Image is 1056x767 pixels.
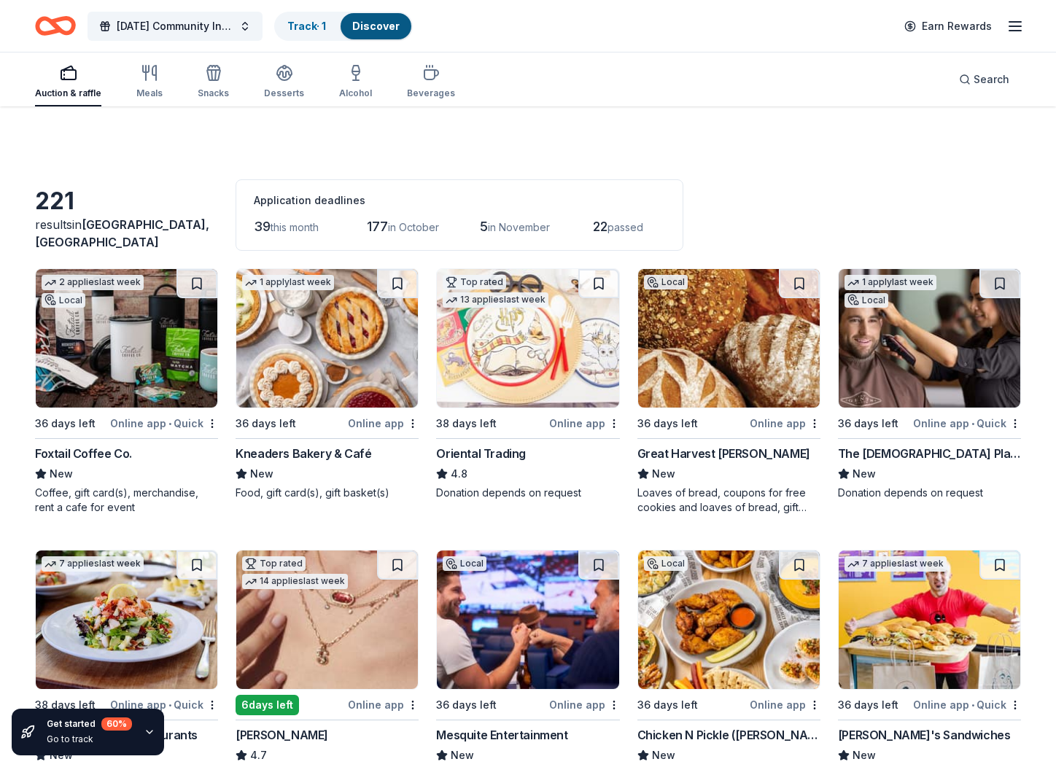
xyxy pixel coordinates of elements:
[913,696,1021,714] div: Online app Quick
[637,445,810,462] div: Great Harvest [PERSON_NAME]
[35,486,218,515] div: Coffee, gift card(s), merchandise, rent a cafe for event
[35,696,96,714] div: 38 days left
[274,12,413,41] button: Track· 1Discover
[348,414,419,432] div: Online app
[236,486,419,500] div: Food, gift card(s), gift basket(s)
[407,87,455,99] div: Beverages
[47,733,132,745] div: Go to track
[436,726,567,744] div: Mesquite Entertainment
[35,58,101,106] button: Auction & raffle
[644,556,688,571] div: Local
[287,20,326,32] a: Track· 1
[839,269,1020,408] img: Image for The Gents Place
[838,415,898,432] div: 36 days left
[271,221,319,233] span: this month
[407,58,455,106] button: Beverages
[637,268,820,515] a: Image for Great Harvest HendersonLocal36 days leftOnline appGreat Harvest [PERSON_NAME]NewLoaves ...
[839,550,1020,689] img: Image for Ike's Sandwiches
[136,87,163,99] div: Meals
[110,696,218,714] div: Online app Quick
[168,418,171,429] span: •
[42,293,85,308] div: Local
[198,58,229,106] button: Snacks
[36,269,217,408] img: Image for Foxtail Coffee Co.
[436,415,497,432] div: 38 days left
[35,445,132,462] div: Foxtail Coffee Co.
[264,58,304,106] button: Desserts
[242,574,348,589] div: 14 applies last week
[838,445,1021,462] div: The [DEMOGRAPHIC_DATA] Place
[451,465,467,483] span: 4.8
[388,221,439,233] span: in October
[845,275,936,290] div: 1 apply last week
[236,268,419,500] a: Image for Kneaders Bakery & Café1 applylast week36 days leftOnline appKneaders Bakery & CaféNewFo...
[607,221,643,233] span: passed
[236,269,418,408] img: Image for Kneaders Bakery & Café
[352,20,400,32] a: Discover
[236,695,299,715] div: 6 days left
[974,71,1009,88] span: Search
[242,275,334,290] div: 1 apply last week
[242,556,306,571] div: Top rated
[853,465,876,483] span: New
[117,17,233,35] span: [DATE] Community Initiative Silent Auction Event
[367,219,388,234] span: 177
[35,87,101,99] div: Auction & raffle
[593,219,607,234] span: 22
[637,726,820,744] div: Chicken N Pickle ([PERSON_NAME])
[250,747,267,764] span: 4.7
[838,486,1021,500] div: Donation depends on request
[644,275,688,289] div: Local
[35,217,209,249] span: in
[845,293,888,308] div: Local
[437,269,618,408] img: Image for Oriental Trading
[443,275,506,289] div: Top rated
[549,696,620,714] div: Online app
[971,699,974,711] span: •
[35,187,218,216] div: 221
[436,486,619,500] div: Donation depends on request
[838,696,898,714] div: 36 days left
[348,696,419,714] div: Online app
[637,696,698,714] div: 36 days left
[110,414,218,432] div: Online app Quick
[250,465,273,483] span: New
[339,87,372,99] div: Alcohol
[42,556,144,572] div: 7 applies last week
[443,556,486,571] div: Local
[35,268,218,515] a: Image for Foxtail Coffee Co.2 applieslast weekLocal36 days leftOnline app•QuickFoxtail Coffee Co....
[652,747,675,764] span: New
[853,747,876,764] span: New
[236,726,328,744] div: [PERSON_NAME]
[638,550,820,689] img: Image for Chicken N Pickle (Henderson)
[236,415,296,432] div: 36 days left
[638,269,820,408] img: Image for Great Harvest Henderson
[896,13,1001,39] a: Earn Rewards
[750,414,820,432] div: Online app
[838,726,1011,744] div: [PERSON_NAME]'s Sandwiches
[35,217,209,249] span: [GEOGRAPHIC_DATA], [GEOGRAPHIC_DATA]
[443,292,548,308] div: 13 applies last week
[198,87,229,99] div: Snacks
[913,414,1021,432] div: Online app Quick
[488,221,550,233] span: in November
[88,12,263,41] button: [DATE] Community Initiative Silent Auction Event
[35,216,218,251] div: results
[50,465,73,483] span: New
[254,219,271,234] span: 39
[254,192,665,209] div: Application deadlines
[42,275,144,290] div: 2 applies last week
[35,415,96,432] div: 36 days left
[971,418,974,429] span: •
[264,87,304,99] div: Desserts
[436,696,497,714] div: 36 days left
[637,486,820,515] div: Loaves of bread, coupons for free cookies and loaves of bread, gift baskets for raffles and auctions
[236,445,371,462] div: Kneaders Bakery & Café
[652,465,675,483] span: New
[35,9,76,43] a: Home
[47,717,132,731] div: Get started
[437,550,618,689] img: Image for Mesquite Entertainment
[451,747,474,764] span: New
[845,556,947,572] div: 7 applies last week
[637,415,698,432] div: 36 days left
